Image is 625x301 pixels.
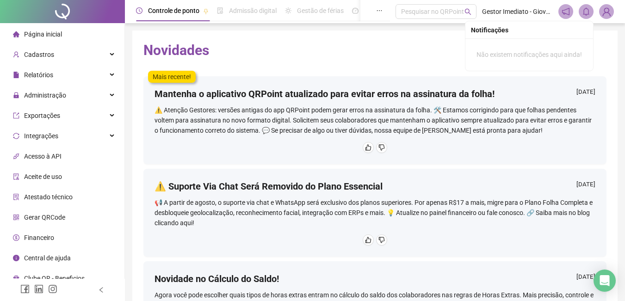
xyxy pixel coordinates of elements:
span: file-done [217,7,223,14]
span: audit [13,173,19,180]
span: sun [285,7,291,14]
span: clock-circle [136,7,142,14]
div: [DATE] [576,87,595,99]
span: Central de ajuda [24,254,71,262]
label: Mais recente! [148,71,196,83]
span: Não existem notificações aqui ainda! [476,51,582,58]
span: solution [13,194,19,200]
span: linkedin [34,284,43,294]
h4: Novidade no Cálculo do Saldo! [155,272,279,285]
span: notification [562,7,570,16]
span: Gestor Imediato - Giovane de [PERSON_NAME] [482,6,553,17]
span: qrcode [13,214,19,221]
span: gift [13,275,19,282]
span: lock [13,92,19,98]
span: Exportações [24,112,60,119]
span: home [13,31,19,37]
span: like [365,144,371,151]
span: Cadastros [24,51,54,58]
span: file [13,72,19,78]
span: Gestão de férias [297,7,344,14]
span: dashboard [352,7,359,14]
span: sync [13,133,19,139]
span: api [13,153,19,160]
span: Gerar QRCode [24,214,65,221]
div: Open Intercom Messenger [594,270,616,292]
span: like [365,237,371,243]
span: Financeiro [24,234,54,241]
span: dislike [378,237,385,243]
span: left [98,287,105,293]
span: Acesso à API [24,153,62,160]
span: instagram [48,284,57,294]
span: dollar [13,234,19,241]
span: facebook [20,284,30,294]
div: 📢 A partir de agosto, o suporte via chat e WhatsApp será exclusivo dos planos superiores. Por ape... [155,197,595,228]
span: Controle de ponto [148,7,199,14]
div: ⚠️ Atenção Gestores: versões antigas do app QRPoint podem gerar erros na assinatura da folha. 🛠️ ... [155,105,595,135]
span: Página inicial [24,31,62,38]
span: Relatórios [24,71,53,79]
span: Atestado técnico [24,193,73,201]
h4: Mantenha o aplicativo QRPoint atualizado para evitar erros na assinatura da folha! [155,87,495,100]
span: Admissão digital [229,7,277,14]
span: Integrações [24,132,58,140]
span: dislike [378,144,385,151]
span: pushpin [203,8,209,14]
h4: ⚠️ Suporte Via Chat Será Removido do Plano Essencial [155,180,383,193]
span: search [464,8,471,15]
span: Administração [24,92,66,99]
span: Aceite de uso [24,173,62,180]
img: 36673 [600,5,613,18]
span: info-circle [13,255,19,261]
span: bell [582,7,590,16]
span: export [13,112,19,119]
span: ellipsis [376,7,383,14]
div: [DATE] [576,180,595,191]
span: Clube QR - Beneficios [24,275,85,282]
div: Notificações [471,25,588,35]
h2: Novidades [143,42,606,59]
div: [DATE] [576,272,595,284]
span: user-add [13,51,19,58]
